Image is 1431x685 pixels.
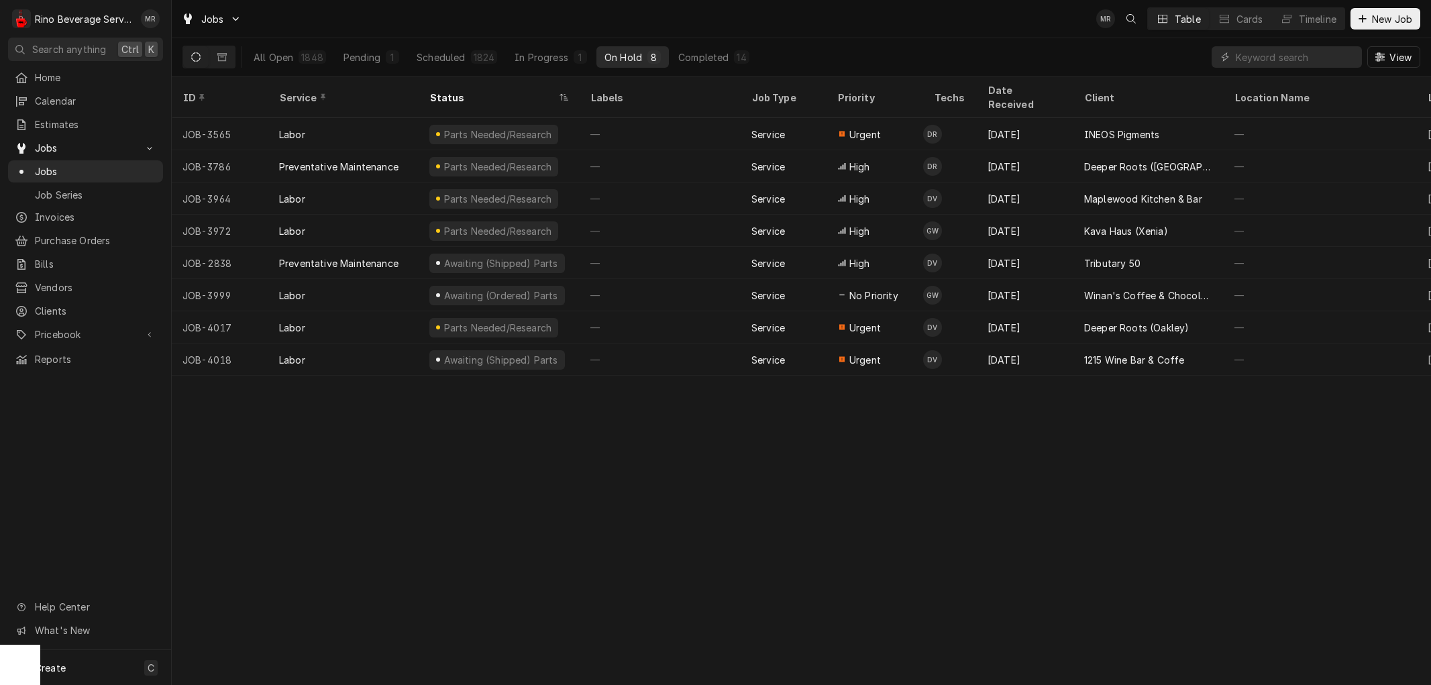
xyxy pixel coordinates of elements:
div: [DATE] [977,344,1073,376]
span: Invoices [35,210,156,224]
div: Dane Vagedes's Avatar [923,350,942,369]
div: Client [1084,91,1210,105]
span: Purchase Orders [35,233,156,248]
div: Preventative Maintenance [279,256,399,270]
a: Purchase Orders [8,229,163,252]
div: Parts Needed/Research [442,224,553,238]
span: Jobs [35,164,156,178]
div: Damon Rinehart's Avatar [923,157,942,176]
div: [DATE] [977,247,1073,279]
div: DV [923,189,942,208]
div: JOB-2838 [172,247,268,279]
div: [DATE] [977,150,1073,182]
div: Table [1175,12,1201,26]
div: Service [751,288,785,303]
div: Labels [590,91,730,105]
div: Job Type [751,91,816,105]
div: Cards [1236,12,1263,26]
div: Service [279,91,405,105]
div: Melissa Rinehart's Avatar [141,9,160,28]
div: Labor [279,224,305,238]
a: Home [8,66,163,89]
div: Deeper Roots ([GEOGRAPHIC_DATA]) [1084,160,1213,174]
div: JOB-3565 [172,118,268,150]
div: Tributary 50 [1084,256,1141,270]
div: All Open [254,50,293,64]
div: Parts Needed/Research [442,127,553,142]
span: High [849,192,870,206]
div: DV [923,318,942,337]
div: Timeline [1299,12,1336,26]
span: Bills [35,257,156,271]
span: Clients [35,304,156,318]
div: Service [751,353,785,367]
div: DR [923,125,942,144]
a: Go to Pricebook [8,323,163,346]
div: Preventative Maintenance [279,160,399,174]
div: 1215 Wine Bar & Coffe [1084,353,1184,367]
span: Reports [35,352,156,366]
button: New Job [1350,8,1420,30]
input: Keyword search [1236,46,1355,68]
button: Open search [1120,8,1142,30]
span: Create [35,662,66,674]
div: JOB-4018 [172,344,268,376]
div: Graham Wick's Avatar [923,221,942,240]
a: Reports [8,348,163,370]
div: INEOS Pigments [1084,127,1159,142]
div: Damon Rinehart's Avatar [923,125,942,144]
a: Vendors [8,276,163,299]
div: Labor [279,353,305,367]
div: Service [751,256,785,270]
span: Vendors [35,280,156,295]
div: — [580,279,741,311]
div: — [1224,182,1417,215]
div: Rino Beverage Service's Avatar [12,9,31,28]
div: 14 [737,50,746,64]
a: Bills [8,253,163,275]
span: Pricebook [35,327,136,341]
div: Service [751,321,785,335]
a: Go to Help Center [8,596,163,618]
div: Graham Wick's Avatar [923,286,942,305]
div: — [580,215,741,247]
div: Service [751,127,785,142]
div: — [1224,150,1417,182]
div: GW [923,221,942,240]
div: Labor [279,127,305,142]
span: High [849,160,870,174]
a: Go to What's New [8,619,163,641]
div: MR [141,9,160,28]
div: Awaiting (Shipped) Parts [442,256,559,270]
span: Calendar [35,94,156,108]
div: Maplewood Kitchen & Bar [1084,192,1202,206]
div: — [580,344,741,376]
div: 1 [388,50,396,64]
div: Kava Haus (Xenia) [1084,224,1168,238]
div: Status [429,91,555,105]
div: JOB-3786 [172,150,268,182]
div: — [1224,118,1417,150]
div: GW [923,286,942,305]
div: ID [182,91,255,105]
span: Estimates [35,117,156,131]
span: Help Center [35,600,155,614]
div: Techs [934,91,966,105]
span: Home [35,70,156,85]
div: Melissa Rinehart's Avatar [1096,9,1115,28]
div: — [580,247,741,279]
div: DV [923,350,942,369]
a: Go to Jobs [8,137,163,159]
div: Parts Needed/Research [442,160,553,174]
div: Date Received [988,83,1060,111]
div: Parts Needed/Research [442,192,553,206]
div: Completed [678,50,729,64]
div: 1 [576,50,584,64]
div: DR [923,157,942,176]
div: — [1224,215,1417,247]
span: Ctrl [121,42,139,56]
div: — [580,182,741,215]
span: High [849,224,870,238]
div: Awaiting (Ordered) Parts [442,288,559,303]
div: 1824 [474,50,495,64]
